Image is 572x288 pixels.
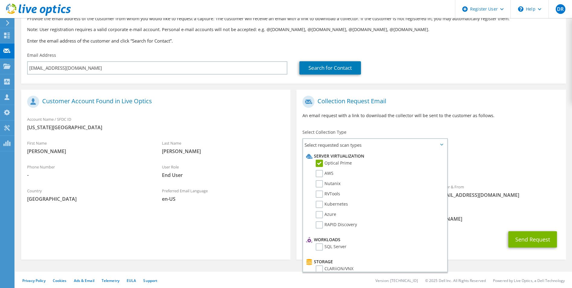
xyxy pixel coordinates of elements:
[305,152,444,160] li: Server Virtualization
[27,15,560,22] p: Provide the email address of the customer from whom you would like to request a capture. The cust...
[299,61,361,75] a: Search for Contact
[518,6,523,12] svg: \n
[302,112,560,119] p: An email request with a link to download the collector will be sent to the customer as follows.
[302,129,346,135] label: Select Collection Type
[27,52,56,58] label: Email Address
[316,170,333,177] label: AWS
[431,181,566,201] div: Sender & From
[21,161,156,181] div: Phone Number
[316,211,336,218] label: Azure
[27,37,560,44] h3: Enter the email address of the customer and click “Search for Contact”.
[156,184,291,205] div: Preferred Email Language
[316,265,353,273] label: CLARiiON/VNX
[162,148,285,155] span: [PERSON_NAME]
[316,160,352,167] label: Optical Prime
[27,96,281,108] h1: Customer Account Found in Live Optics
[27,26,560,33] p: Note: User registration requires a valid corporate e-mail account. Personal e-mail accounts will ...
[127,278,136,283] a: EULA
[316,201,348,208] label: Kubernetes
[53,278,67,283] a: Cookies
[425,278,486,283] li: © 2025 Dell Inc. All Rights Reserved
[156,137,291,158] div: Last Name
[162,172,285,178] span: End User
[22,278,46,283] a: Privacy Policy
[156,161,291,181] div: User Role
[27,124,284,131] span: [US_STATE][GEOGRAPHIC_DATA]
[27,196,150,202] span: [GEOGRAPHIC_DATA]
[162,196,285,202] span: en-US
[556,4,565,14] span: DR
[305,236,444,243] li: Workloads
[316,180,340,187] label: Nutanix
[74,278,94,283] a: Ads & Email
[305,258,444,265] li: Storage
[296,153,566,178] div: Requested Collections
[508,231,557,248] button: Send Request
[437,192,560,198] span: [EMAIL_ADDRESS][DOMAIN_NAME]
[316,243,346,251] label: SQL Server
[296,181,431,201] div: To
[302,96,557,108] h1: Collection Request Email
[21,184,156,205] div: Country
[27,172,150,178] span: -
[303,139,447,151] span: Select requested scan types
[21,137,156,158] div: First Name
[21,113,290,134] div: Account Name / SFDC ID
[493,278,565,283] li: Powered by Live Optics, a Dell Technology
[296,204,566,225] div: CC & Reply To
[27,148,150,155] span: [PERSON_NAME]
[316,221,357,229] label: RAPID Discovery
[102,278,119,283] a: Telemetry
[316,190,340,198] label: RVTools
[143,278,157,283] a: Support
[375,278,418,283] li: Version: [TECHNICAL_ID]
